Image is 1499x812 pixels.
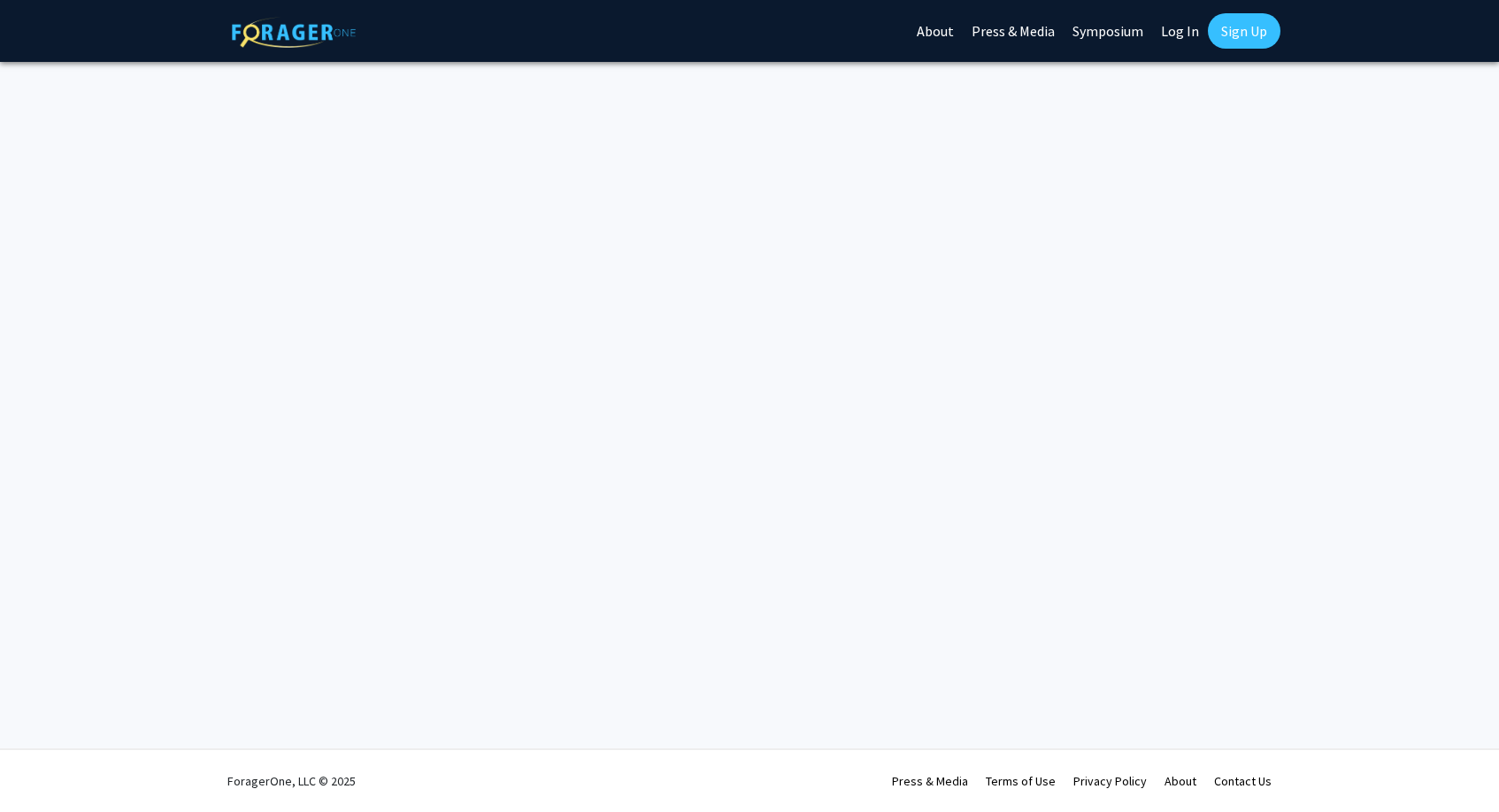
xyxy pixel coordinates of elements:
[1208,13,1280,49] a: Sign Up
[227,750,356,812] div: ForagerOne, LLC © 2025
[1165,773,1196,789] a: About
[892,773,968,789] a: Press & Media
[1214,773,1272,789] a: Contact Us
[986,773,1056,789] a: Terms of Use
[232,17,356,48] img: ForagerOne Logo
[1073,773,1147,789] a: Privacy Policy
